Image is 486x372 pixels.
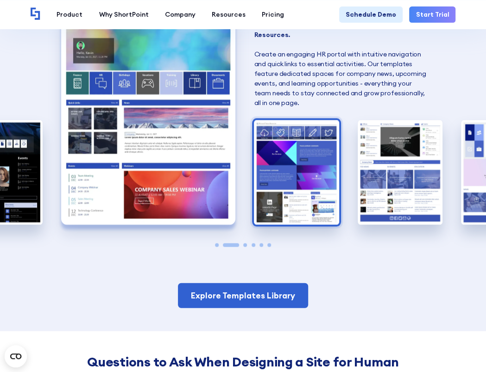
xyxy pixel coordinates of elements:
p: Create an engaging HR portal with intuitive navigation and quick links to essential activities. O... [254,10,428,107]
a: Start Trial [409,6,455,23]
div: Pricing [261,10,284,19]
img: Modern SharePoint Templates for HR [61,10,235,224]
div: 3 / 6 [254,120,339,224]
span: Go to slide 6 [267,243,271,247]
a: Company [157,6,203,23]
div: Resources [211,10,245,19]
a: Resources [203,6,253,23]
div: Product [57,10,82,19]
div: Why ShortPoint [99,10,148,19]
div: 2 / 6 [61,10,235,224]
img: Designing a SharePoint site for HR [358,120,442,224]
button: Open CMP widget [5,345,27,367]
a: Schedule Demo [339,6,403,23]
img: SharePoint Template for HR [254,120,339,224]
a: Explore Templates Library [178,283,308,308]
span: Go to slide 1 [215,243,219,247]
span: Go to slide 5 [259,243,263,247]
span: Go to slide 2 [223,243,239,247]
a: Why ShortPoint [91,6,157,23]
a: Product [49,6,91,23]
iframe: Chat Widget [440,328,486,372]
div: 4 / 6 [358,120,442,224]
div: Widget chat [440,328,486,372]
span: Go to slide 4 [252,243,255,247]
span: Go to slide 3 [243,243,247,247]
a: Pricing [253,6,292,23]
a: Home [31,7,41,21]
div: Company [164,10,195,19]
